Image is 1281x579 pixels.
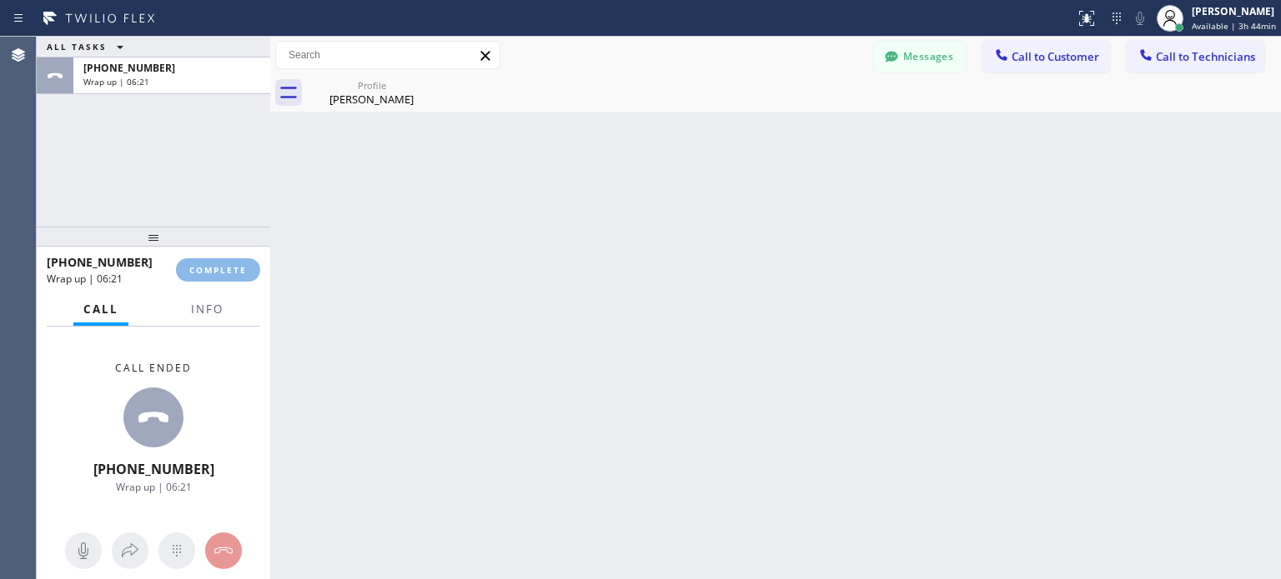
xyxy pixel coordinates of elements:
[874,41,966,72] button: Messages
[65,532,102,569] button: Mute
[83,61,175,75] span: [PHONE_NUMBER]
[116,480,192,494] span: Wrap up | 06:21
[181,293,234,326] button: Info
[112,532,148,569] button: Open directory
[1192,4,1276,18] div: [PERSON_NAME]
[47,272,123,286] span: Wrap up | 06:21
[276,42,500,68] input: Search
[1012,49,1099,64] span: Call to Customer
[1127,41,1264,72] button: Call to Technicians
[191,302,224,317] span: Info
[93,460,214,478] span: [PHONE_NUMBER]
[982,41,1110,72] button: Call to Customer
[37,37,140,57] button: ALL TASKS
[309,92,435,107] div: [PERSON_NAME]
[1156,49,1255,64] span: Call to Technicians
[1192,20,1276,32] span: Available | 3h 44min
[83,302,118,317] span: Call
[115,361,192,375] span: Call ended
[205,532,242,569] button: Hang up
[47,254,153,270] span: [PHONE_NUMBER]
[83,76,149,87] span: Wrap up | 06:21
[1128,7,1152,30] button: Mute
[309,79,435,92] div: Profile
[189,264,247,276] span: COMPLETE
[309,74,435,112] div: Lisa Podell
[176,258,260,282] button: COMPLETE
[73,293,128,326] button: Call
[158,532,195,569] button: Open dialpad
[47,41,107,52] span: ALL TASKS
